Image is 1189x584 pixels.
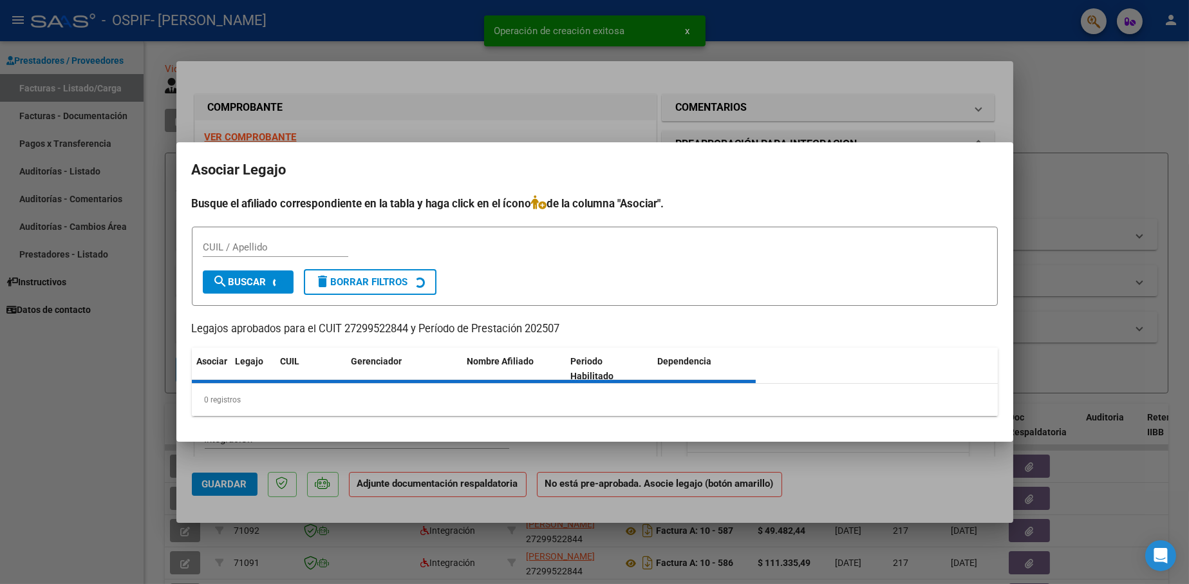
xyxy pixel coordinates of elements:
div: Open Intercom Messenger [1145,540,1176,571]
span: Dependencia [657,356,711,366]
datatable-header-cell: Legajo [230,348,276,390]
datatable-header-cell: Nombre Afiliado [462,348,566,390]
datatable-header-cell: Asociar [192,348,230,390]
span: Asociar [197,356,228,366]
span: Buscar [213,276,267,288]
datatable-header-cell: Dependencia [652,348,756,390]
button: Borrar Filtros [304,269,436,295]
mat-icon: search [213,274,229,289]
div: 0 registros [192,384,998,416]
span: Borrar Filtros [315,276,408,288]
span: Nombre Afiliado [467,356,534,366]
h4: Busque el afiliado correspondiente en la tabla y haga click en el ícono de la columna "Asociar". [192,195,998,212]
span: Gerenciador [351,356,402,366]
span: Periodo Habilitado [570,356,613,381]
h2: Asociar Legajo [192,158,998,182]
datatable-header-cell: Gerenciador [346,348,462,390]
button: Buscar [203,270,294,294]
span: Legajo [236,356,264,366]
span: CUIL [281,356,300,366]
datatable-header-cell: Periodo Habilitado [565,348,652,390]
p: Legajos aprobados para el CUIT 27299522844 y Período de Prestación 202507 [192,321,998,337]
mat-icon: delete [315,274,331,289]
datatable-header-cell: CUIL [276,348,346,390]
